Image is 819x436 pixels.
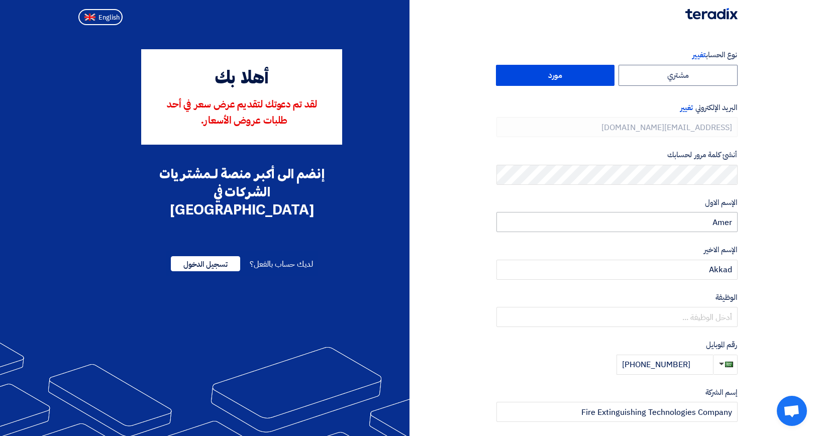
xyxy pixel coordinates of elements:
[496,307,738,327] input: أدخل الوظيفة ...
[250,258,313,270] span: لديك حساب بالفعل؟
[496,197,738,208] label: الإسم الاول
[496,117,738,137] input: أدخل بريد العمل الإلكتروني الخاص بك ...
[496,65,615,86] label: مورد
[777,396,807,426] div: دردشة مفتوحة
[84,14,95,21] img: en-US.png
[496,292,738,303] label: الوظيفة
[167,100,317,126] span: لقد تم دعوتك لتقديم عرض سعر في أحد طلبات عروض الأسعار.
[617,355,713,375] input: أدخل رقم الموبايل ...
[171,258,240,270] a: تسجيل الدخول
[496,102,738,114] label: البريد الإلكتروني
[141,165,342,219] div: إنضم الى أكبر منصة لـمشتريات الشركات في [GEOGRAPHIC_DATA]
[619,65,738,86] label: مشتري
[78,9,123,25] button: English
[496,339,738,351] label: رقم الموبايل
[98,14,120,21] span: English
[496,244,738,256] label: الإسم الاخير
[496,149,738,161] label: أنشئ كلمة مرور لحسابك
[171,256,240,271] span: تسجيل الدخول
[496,212,738,232] input: أدخل الإسم الاول ...
[496,402,738,422] input: أدخل إسم الشركة ...
[692,49,705,60] span: تغيير
[496,49,738,61] label: نوع الحساب
[680,102,693,113] span: تغيير
[496,260,738,280] input: أدخل الإسم الاخير ...
[155,65,328,92] div: أهلا بك
[685,8,738,20] img: Teradix logo
[496,387,738,398] label: إسم الشركة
